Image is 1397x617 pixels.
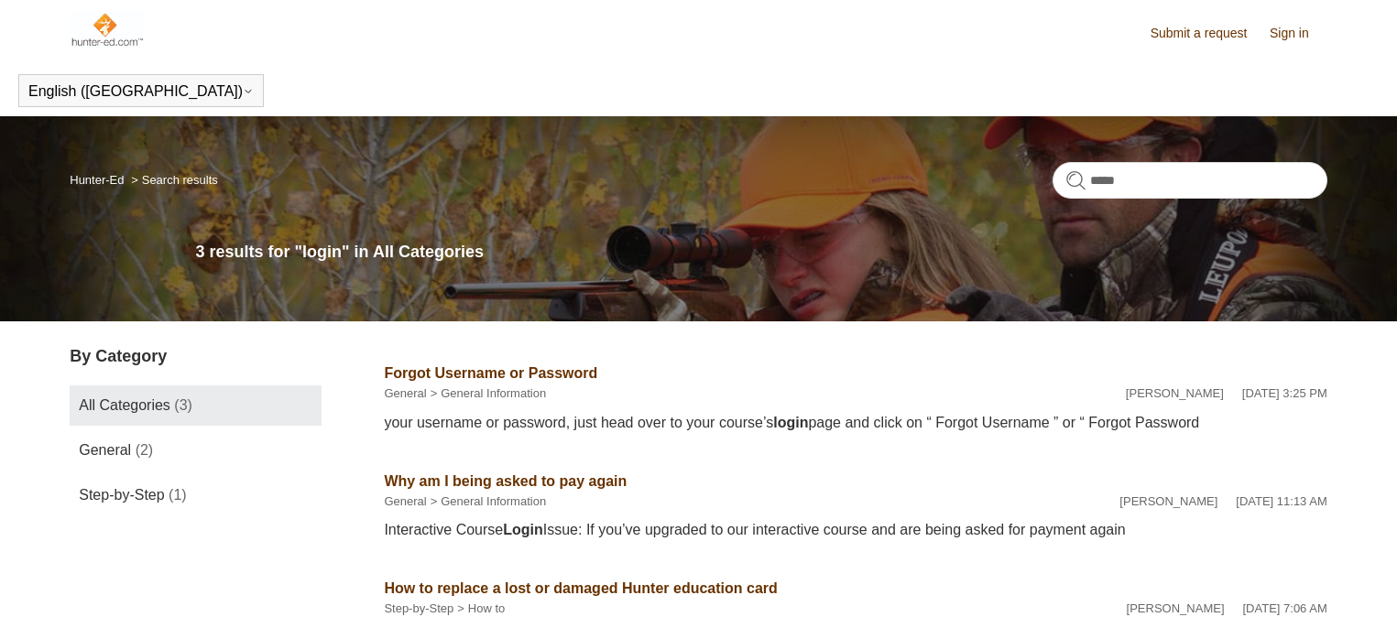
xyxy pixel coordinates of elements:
[384,412,1326,434] div: your username or password, just head over to your course’s page and click on “ Forgot Username ” ...
[384,493,426,511] li: General
[384,494,426,508] a: General
[70,11,144,48] img: Hunter-Ed Help Center home page
[1151,24,1266,43] a: Submit a request
[384,386,426,400] a: General
[79,397,170,413] span: All Categories
[1242,386,1327,400] time: 05/20/2025, 15:25
[773,415,808,430] em: login
[196,240,1327,265] h1: 3 results for "login" in All Categories
[1119,493,1217,511] li: [PERSON_NAME]
[1126,384,1224,403] li: [PERSON_NAME]
[1270,24,1327,43] a: Sign in
[70,173,124,187] a: Hunter-Ed
[384,601,453,615] a: Step-by-Step
[1236,494,1326,508] time: 04/08/2025, 11:13
[503,522,543,537] em: Login
[79,487,164,503] span: Step-by-Step
[79,442,131,458] span: General
[136,442,154,458] span: (2)
[127,173,218,187] li: Search results
[384,473,627,489] a: Why am I being asked to pay again
[28,83,254,100] button: English ([GEOGRAPHIC_DATA])
[70,385,322,426] a: All Categories (3)
[384,580,777,596] a: How to replace a lost or damaged Hunter education card
[427,493,547,511] li: General Information
[384,384,426,403] li: General
[174,397,192,413] span: (3)
[1243,601,1327,615] time: 07/28/2022, 07:06
[427,384,547,403] li: General Information
[70,344,322,369] h3: By Category
[384,365,597,381] a: Forgot Username or Password
[468,601,505,615] a: How to
[70,173,127,187] li: Hunter-Ed
[70,475,322,515] a: Step-by-Step (1)
[1053,162,1327,199] input: Search
[441,494,546,508] a: General Information
[169,487,187,503] span: (1)
[384,519,1326,541] div: Interactive Course Issue: If you’ve upgraded to our interactive course and are being asked for pa...
[441,386,546,400] a: General Information
[70,430,322,471] a: General (2)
